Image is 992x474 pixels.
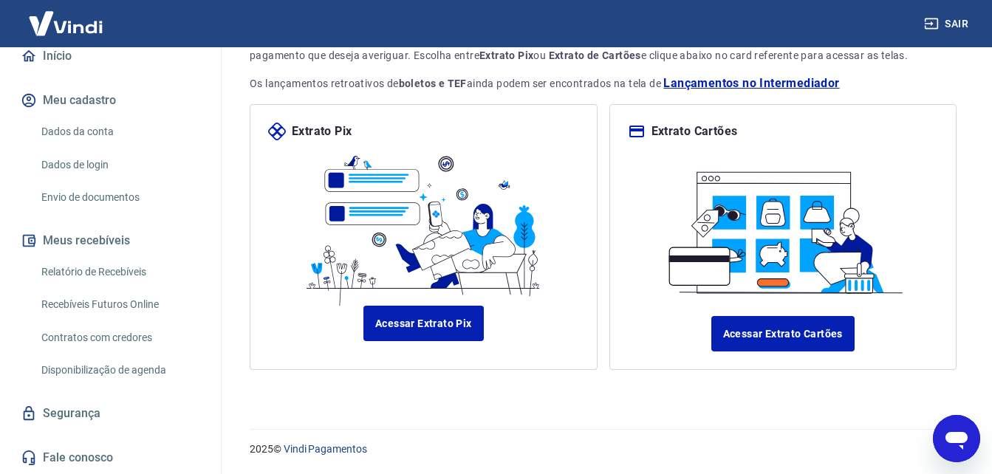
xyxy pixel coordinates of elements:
[651,123,738,140] p: Extrato Cartões
[35,182,203,213] a: Envio de documentos
[363,306,484,341] a: Acessar Extrato Pix
[284,443,367,455] a: Vindi Pagamentos
[18,84,203,117] button: Meu cadastro
[35,289,203,320] a: Recebíveis Futuros Online
[659,158,907,298] img: ilustracard.1447bf24807628a904eb562bb34ea6f9.svg
[299,140,547,306] img: ilustrapix.38d2ed8fdf785898d64e9b5bf3a9451d.svg
[18,397,203,430] a: Segurança
[35,323,203,353] a: Contratos com credores
[18,442,203,474] a: Fale conosco
[663,75,839,92] a: Lançamentos no Intermediador
[292,123,352,140] p: Extrato Pix
[479,49,533,61] strong: Extrato Pix
[933,415,980,462] iframe: Button to launch messaging window, conversation in progress
[250,75,957,92] p: Os lançamentos retroativos de ainda podem ser encontrados na tela de
[35,150,203,180] a: Dados de login
[35,117,203,147] a: Dados da conta
[18,224,203,257] button: Meus recebíveis
[549,49,641,61] strong: Extrato de Cartões
[35,355,203,385] a: Disponibilização de agenda
[921,10,974,38] button: Sair
[399,78,467,89] strong: boletos e TEF
[250,442,957,457] p: 2025 ©
[18,1,114,46] img: Vindi
[18,40,203,72] a: Início
[711,316,855,351] a: Acessar Extrato Cartões
[35,257,203,287] a: Relatório de Recebíveis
